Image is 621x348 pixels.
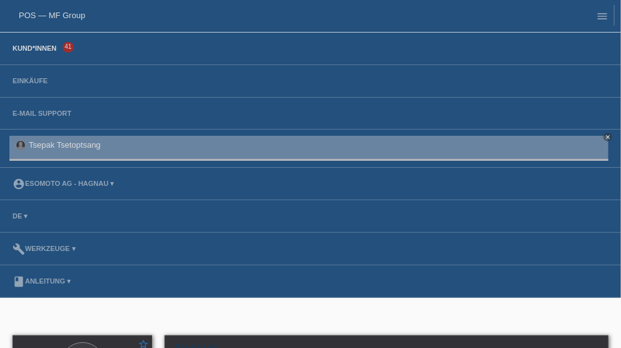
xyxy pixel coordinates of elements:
a: E-Mail Support [6,110,78,117]
i: book [13,275,25,288]
i: menu [596,10,608,23]
a: Tsepak Tsetoptsang [29,140,101,150]
a: Kund*innen [6,44,63,52]
a: account_circleEsomoto AG - Hagnau ▾ [6,180,120,187]
i: close [605,134,611,140]
a: POS — MF Group [19,11,85,20]
span: 41 [63,42,74,53]
a: bookAnleitung ▾ [6,277,77,285]
a: DE ▾ [6,212,34,220]
a: close [603,133,612,141]
a: buildWerkzeuge ▾ [6,245,82,252]
a: Einkäufe [6,77,54,84]
i: account_circle [13,178,25,190]
i: build [13,243,25,255]
a: menu [590,12,615,19]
